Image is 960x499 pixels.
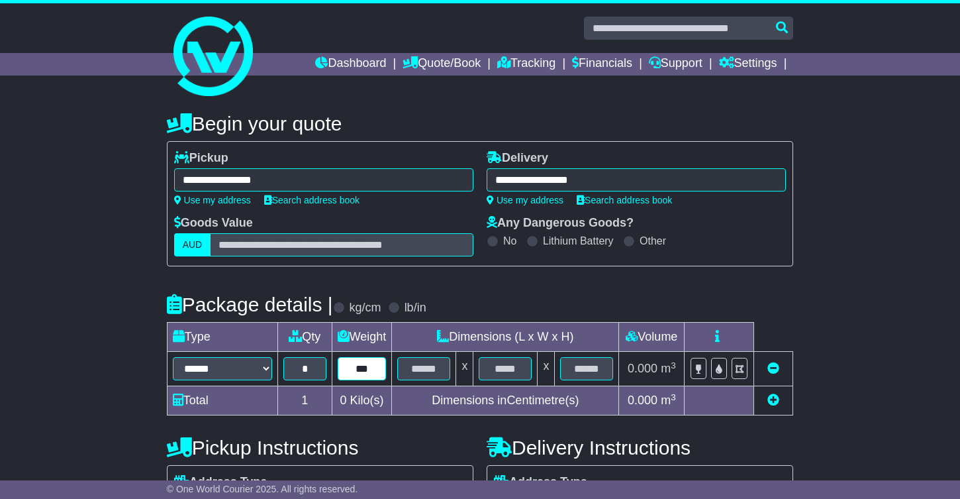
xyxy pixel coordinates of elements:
span: 0.000 [628,394,657,407]
label: kg/cm [350,301,381,315]
span: 0.000 [628,362,657,375]
a: Financials [572,53,632,76]
td: Volume [619,323,685,352]
span: © One World Courier 2025. All rights reserved. [167,484,358,494]
label: Delivery [487,151,548,166]
h4: Pickup Instructions [167,437,473,459]
td: Dimensions (L x W x H) [392,323,619,352]
a: Search address book [577,195,672,205]
label: Goods Value [174,216,253,231]
td: x [538,352,555,386]
a: Support [649,53,702,76]
span: 0 [340,394,347,407]
label: No [503,235,516,247]
td: Dimensions in Centimetre(s) [392,386,619,416]
label: Other [640,235,666,247]
label: Address Type [174,475,267,490]
a: Dashboard [315,53,386,76]
a: Quote/Book [403,53,481,76]
span: m [661,394,676,407]
a: Tracking [497,53,555,76]
td: Kilo(s) [332,386,392,416]
sup: 3 [671,392,676,402]
label: AUD [174,233,211,256]
td: Weight [332,323,392,352]
a: Use my address [487,195,563,205]
label: Pickup [174,151,228,166]
a: Add new item [767,394,779,407]
a: Settings [719,53,777,76]
td: Type [167,323,277,352]
sup: 3 [671,360,676,370]
a: Use my address [174,195,251,205]
label: Address Type [494,475,587,490]
td: Total [167,386,277,416]
label: lb/in [405,301,426,315]
td: Qty [277,323,332,352]
a: Remove this item [767,362,779,375]
td: 1 [277,386,332,416]
h4: Begin your quote [167,113,794,135]
td: x [456,352,473,386]
a: Search address book [264,195,360,205]
span: m [661,362,676,375]
label: Any Dangerous Goods? [487,216,634,231]
h4: Delivery Instructions [487,437,793,459]
h4: Package details | [167,294,333,315]
label: Lithium Battery [543,235,614,247]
